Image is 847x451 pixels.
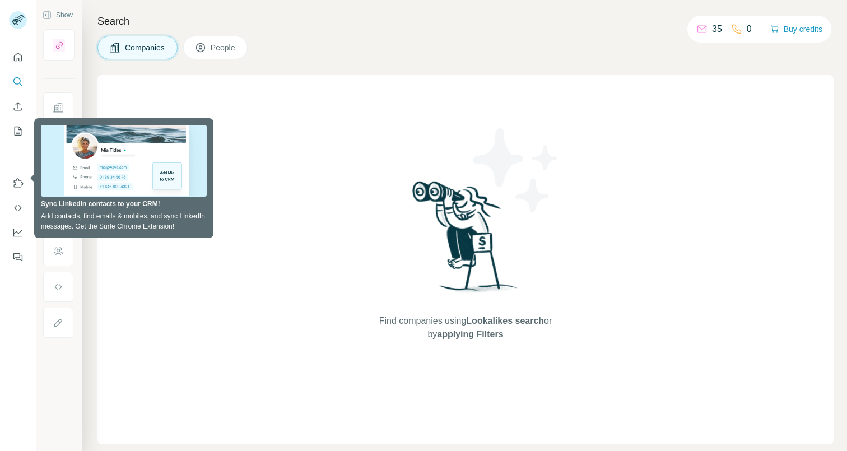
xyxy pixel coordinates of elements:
[9,222,27,243] button: Dashboard
[437,329,503,339] span: applying Filters
[770,21,822,37] button: Buy credits
[9,173,27,193] button: Use Surfe on LinkedIn
[9,198,27,218] button: Use Surfe API
[407,178,524,303] img: Surfe Illustration - Woman searching with binoculars
[712,22,722,36] p: 35
[9,96,27,117] button: Enrich CSV
[9,247,27,267] button: Feedback
[125,42,166,53] span: Companies
[35,7,81,24] button: Show
[466,316,544,326] span: Lookalikes search
[9,47,27,67] button: Quick start
[376,314,555,341] span: Find companies using or by
[9,121,27,141] button: My lists
[211,42,236,53] span: People
[9,72,27,92] button: Search
[747,22,752,36] p: 0
[466,120,566,221] img: Surfe Illustration - Stars
[97,13,834,29] h4: Search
